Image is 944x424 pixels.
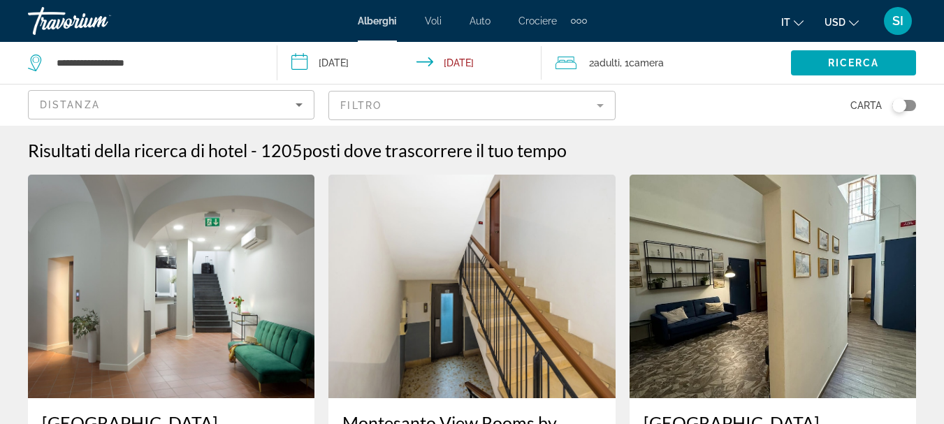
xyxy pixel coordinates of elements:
[630,175,916,398] img: Hotel image
[328,90,615,121] button: Filter
[425,15,442,27] a: Voli
[251,140,257,161] span: -
[571,10,587,32] button: Extra navigation items
[781,17,790,28] span: it
[791,50,916,75] button: Ricerca
[358,15,397,27] a: Alberghi
[781,12,804,32] button: Change language
[303,140,567,161] span: posti dove trascorrere il tuo tempo
[589,53,620,73] span: 2
[629,57,664,68] span: Camera
[620,53,664,73] span: , 1
[470,15,491,27] a: Auto
[850,96,882,115] span: Carta
[825,17,845,28] span: USD
[518,15,557,27] a: Crociere
[28,140,247,161] h1: Risultati della ricerca di hotel
[28,3,168,39] a: Travorium
[594,57,620,68] span: Adulti
[892,14,903,28] span: SI
[277,42,541,84] button: Check-in date: Oct 18, 2025 Check-out date: Oct 19, 2025
[825,12,859,32] button: Change currency
[542,42,791,84] button: Travelers: 2 adults, 0 children
[828,57,880,68] span: Ricerca
[28,175,314,398] img: Hotel image
[880,6,916,36] button: User Menu
[261,140,567,161] h2: 1205
[40,96,303,113] mat-select: Sort by
[40,99,100,110] span: Distanza
[882,99,916,112] button: Toggle map
[328,175,615,398] img: Hotel image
